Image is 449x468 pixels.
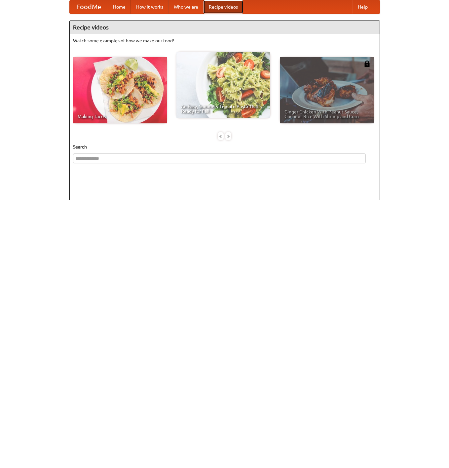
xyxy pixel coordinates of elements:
a: FoodMe [70,0,108,14]
img: 483408.png [364,61,370,67]
div: » [225,132,231,140]
a: Recipe videos [204,0,243,14]
span: Making Tacos [78,114,162,119]
a: Help [353,0,373,14]
div: « [218,132,224,140]
a: An Easy, Summery Tomato Pasta That's Ready for Fall [176,52,270,118]
a: Making Tacos [73,57,167,123]
span: An Easy, Summery Tomato Pasta That's Ready for Fall [181,104,266,113]
a: Home [108,0,131,14]
h4: Recipe videos [70,21,380,34]
a: Who we are [168,0,204,14]
a: How it works [131,0,168,14]
h5: Search [73,144,376,150]
p: Watch some examples of how we make our food! [73,37,376,44]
